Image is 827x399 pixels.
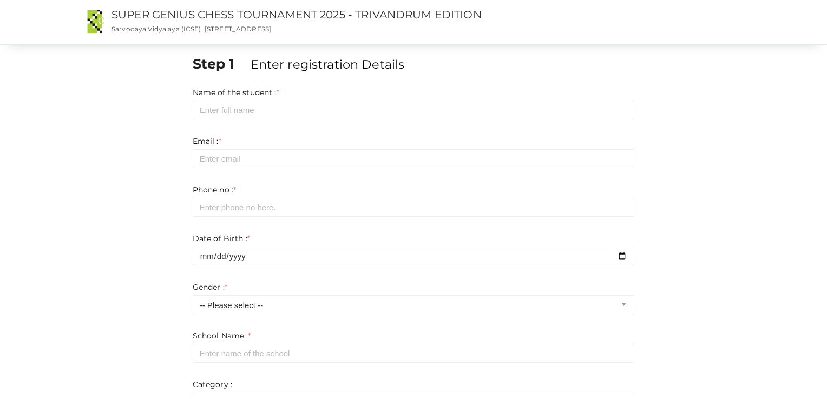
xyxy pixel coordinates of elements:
[193,87,279,98] label: Name of the student :
[193,54,248,74] label: Step 1
[193,330,251,341] label: School Name :
[193,136,221,147] label: Email :
[193,198,635,217] input: Enter phone no here.
[251,56,405,73] label: Enter registration Details
[111,8,482,21] a: SUPER GENIUS CHESS TOURNAMENT 2025 - TRIVANDRUM EDITION
[193,247,635,265] input: Enter Date of Birth
[80,10,104,34] img: ZWDSDSR4_small.jpeg
[193,184,237,195] label: Phone no :
[193,149,635,168] input: Enter email
[193,233,250,244] label: Date of Birth :
[193,379,232,390] label: Category :
[111,24,525,34] p: Sarvodaya Vidyalaya (ICSE), [STREET_ADDRESS]
[193,282,227,292] label: Gender :
[193,344,635,363] input: Enter name of the school
[193,101,635,119] input: Enter full name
